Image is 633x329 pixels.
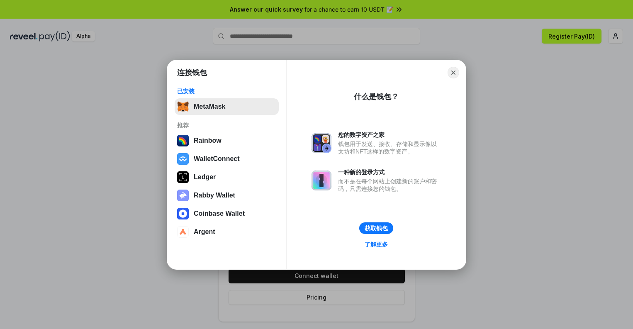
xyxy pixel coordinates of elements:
button: Argent [175,224,279,240]
button: Ledger [175,169,279,185]
div: Rainbow [194,137,222,144]
img: svg+xml,%3Csvg%20xmlns%3D%22http%3A%2F%2Fwww.w3.org%2F2000%2Fsvg%22%20width%3D%2228%22%20height%3... [177,171,189,183]
div: 已安装 [177,88,276,95]
div: Rabby Wallet [194,192,235,199]
img: svg+xml,%3Csvg%20fill%3D%22none%22%20height%3D%2233%22%20viewBox%3D%220%200%2035%2033%22%20width%... [177,101,189,112]
div: WalletConnect [194,155,240,163]
div: Argent [194,228,215,236]
div: 推荐 [177,122,276,129]
a: 了解更多 [360,239,393,250]
img: svg+xml,%3Csvg%20xmlns%3D%22http%3A%2F%2Fwww.w3.org%2F2000%2Fsvg%22%20fill%3D%22none%22%20viewBox... [312,171,331,190]
button: 获取钱包 [359,222,393,234]
button: Rainbow [175,132,279,149]
button: Rabby Wallet [175,187,279,204]
div: Ledger [194,173,216,181]
button: Coinbase Wallet [175,205,279,222]
div: MetaMask [194,103,225,110]
div: 什么是钱包？ [354,92,399,102]
div: 钱包用于发送、接收、存储和显示像以太坊和NFT这样的数字资产。 [338,140,441,155]
h1: 连接钱包 [177,68,207,78]
div: 了解更多 [365,241,388,248]
div: 而不是在每个网站上创建新的账户和密码，只需连接您的钱包。 [338,178,441,193]
img: svg+xml,%3Csvg%20width%3D%22120%22%20height%3D%22120%22%20viewBox%3D%220%200%20120%20120%22%20fil... [177,135,189,146]
div: 一种新的登录方式 [338,168,441,176]
button: WalletConnect [175,151,279,167]
img: svg+xml,%3Csvg%20width%3D%2228%22%20height%3D%2228%22%20viewBox%3D%220%200%2028%2028%22%20fill%3D... [177,208,189,219]
div: 获取钱包 [365,224,388,232]
img: svg+xml,%3Csvg%20width%3D%2228%22%20height%3D%2228%22%20viewBox%3D%220%200%2028%2028%22%20fill%3D... [177,226,189,238]
img: svg+xml,%3Csvg%20width%3D%2228%22%20height%3D%2228%22%20viewBox%3D%220%200%2028%2028%22%20fill%3D... [177,153,189,165]
button: Close [448,67,459,78]
button: MetaMask [175,98,279,115]
div: 您的数字资产之家 [338,131,441,139]
div: Coinbase Wallet [194,210,245,217]
img: svg+xml,%3Csvg%20xmlns%3D%22http%3A%2F%2Fwww.w3.org%2F2000%2Fsvg%22%20fill%3D%22none%22%20viewBox... [312,133,331,153]
img: svg+xml,%3Csvg%20xmlns%3D%22http%3A%2F%2Fwww.w3.org%2F2000%2Fsvg%22%20fill%3D%22none%22%20viewBox... [177,190,189,201]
